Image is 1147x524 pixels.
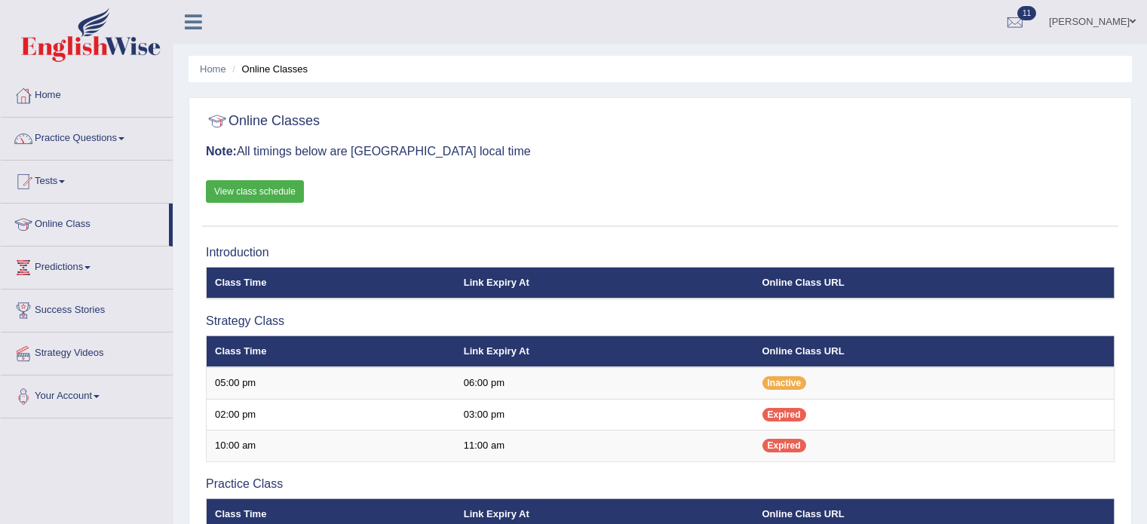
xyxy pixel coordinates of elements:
td: 10:00 am [207,431,455,462]
span: Expired [762,408,806,421]
a: Home [1,75,173,112]
td: 11:00 am [455,431,754,462]
a: Predictions [1,247,173,284]
a: Home [200,63,226,75]
th: Online Class URL [754,336,1115,367]
li: Online Classes [228,62,308,76]
h3: Strategy Class [206,314,1115,328]
th: Online Class URL [754,267,1115,299]
th: Class Time [207,336,455,367]
th: Link Expiry At [455,336,754,367]
h3: All timings below are [GEOGRAPHIC_DATA] local time [206,145,1115,158]
span: 11 [1017,6,1036,20]
span: Expired [762,439,806,452]
a: View class schedule [206,180,304,203]
b: Note: [206,145,237,158]
td: 06:00 pm [455,367,754,399]
th: Link Expiry At [455,267,754,299]
a: Strategy Videos [1,332,173,370]
td: 03:00 pm [455,399,754,431]
td: 02:00 pm [207,399,455,431]
span: Inactive [762,376,807,390]
td: 05:00 pm [207,367,455,399]
h3: Introduction [206,246,1115,259]
a: Success Stories [1,290,173,327]
a: Online Class [1,204,169,241]
a: Your Account [1,375,173,413]
th: Class Time [207,267,455,299]
h2: Online Classes [206,110,320,133]
a: Practice Questions [1,118,173,155]
a: Tests [1,161,173,198]
h3: Practice Class [206,477,1115,491]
